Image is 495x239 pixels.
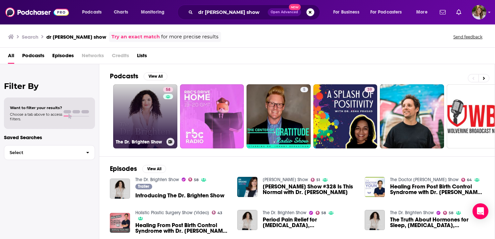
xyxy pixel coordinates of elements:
[313,84,378,148] a: 39
[366,7,412,18] button: open menu
[390,217,484,228] span: The Truth About Hormones for Sleep, [MEDICAL_DATA], [MEDICAL_DATA] & [MEDICAL_DATA] Sleep Problem...
[333,8,359,17] span: For Business
[289,4,301,10] span: New
[467,179,472,181] span: 64
[263,217,357,228] span: Period Pain Relief for [MEDICAL_DATA], [MEDICAL_DATA], and Hormonal Imbalances | Dr. [PERSON_NAME]
[110,7,132,18] a: Charts
[110,213,130,233] img: Healing From Post Birth Control Syndrome with Dr. Jolene Brighten - Holistic Plastic Surgery Show...
[4,134,95,140] p: Saved Searches
[112,50,129,64] span: Credits
[212,211,223,215] a: 43
[8,50,14,64] a: All
[136,7,173,18] button: open menu
[138,184,149,188] span: Trailer
[82,50,104,64] span: Networks
[390,184,484,195] a: Healing From Post Birth Control Syndrome with Dr. Jolene Brighten - Holistic Plastic Surgery Show...
[263,210,306,216] a: The Dr. Brighten Show
[247,84,311,148] a: 5
[370,8,402,17] span: For Podcasters
[390,177,459,182] a: The Doctor Youn Show
[365,210,385,230] img: The Truth About Hormones for Sleep, Sleep Disturbances, Melatonin & Perimenopause Sleep Problems ...
[113,84,177,148] a: 58The Dr. Brighten Show
[237,177,257,197] img: Dr Brooke Show #328 Is This Normal with Dr. Jolene Brighten
[390,184,484,195] span: Healing From Post Birth Control Syndrome with Dr. [PERSON_NAME] - Holistic Plastic Surgery Show #26
[263,184,357,195] span: [PERSON_NAME] Show #328 Is This Normal with Dr. [PERSON_NAME]
[300,87,308,92] a: 5
[268,8,301,16] button: Open AdvancedNew
[46,34,106,40] h3: dr [PERSON_NAME] show
[437,7,448,18] a: Show notifications dropdown
[311,178,320,182] a: 51
[196,7,268,18] input: Search podcasts, credits, & more...
[144,72,167,80] button: View All
[472,5,486,20] button: Show profile menu
[82,8,102,17] span: Podcasts
[135,193,224,198] a: Introducing The Dr. Brighten Show
[135,222,229,234] span: Healing From Post Birth Control Syndrome with Dr. [PERSON_NAME] - Holistic Plastic Surgery Show #26
[443,211,454,215] a: 58
[367,87,372,93] span: 39
[365,177,385,197] img: Healing From Post Birth Control Syndrome with Dr. Jolene Brighten - Holistic Plastic Surgery Show...
[451,34,484,40] button: Send feedback
[412,7,436,18] button: open menu
[454,7,464,18] a: Show notifications dropdown
[110,72,167,80] a: PodcastsView All
[329,7,368,18] button: open menu
[77,7,110,18] button: open menu
[142,165,166,173] button: View All
[137,50,147,64] a: Lists
[449,212,453,215] span: 58
[141,8,164,17] span: Monitoring
[163,87,173,92] a: 58
[263,177,308,182] a: Dr. Brooke Show
[271,11,298,14] span: Open Advanced
[110,165,166,173] a: EpisodesView All
[237,210,257,230] img: Period Pain Relief for Endometriosis, Adenomyosis, and Hormonal Imbalances | Dr. Jolene Brighten
[135,177,179,182] a: The Dr. Brighten Show
[5,6,69,19] img: Podchaser - Follow, Share and Rate Podcasts
[161,33,218,41] span: for more precise results
[110,165,137,173] h2: Episodes
[316,211,326,215] a: 58
[472,5,486,20] img: User Profile
[303,87,305,93] span: 5
[217,212,222,215] span: 43
[4,81,95,91] h2: Filter By
[22,50,44,64] a: Podcasts
[114,8,128,17] span: Charts
[263,184,357,195] a: Dr Brooke Show #328 Is This Normal with Dr. Jolene Brighten
[184,5,326,20] div: Search podcasts, credits, & more...
[416,8,427,17] span: More
[390,217,484,228] a: The Truth About Hormones for Sleep, Sleep Disturbances, Melatonin & Perimenopause Sleep Problems ...
[166,87,170,93] span: 58
[461,178,472,182] a: 64
[110,179,130,199] img: Introducing The Dr. Brighten Show
[263,217,357,228] a: Period Pain Relief for Endometriosis, Adenomyosis, and Hormonal Imbalances | Dr. Jolene Brighten
[4,145,95,160] button: Select
[194,179,199,181] span: 58
[110,72,138,80] h2: Podcasts
[4,150,81,155] span: Select
[135,210,209,216] a: Holistic Plastic Surgery Show (Video)
[52,50,74,64] a: Episodes
[316,179,320,181] span: 51
[22,34,38,40] h3: Search
[112,33,160,41] a: Try an exact match
[116,139,164,145] h3: The Dr. Brighten Show
[188,178,199,181] a: 58
[472,5,486,20] span: Logged in as mmann
[321,212,326,215] span: 58
[472,203,488,219] div: Open Intercom Messenger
